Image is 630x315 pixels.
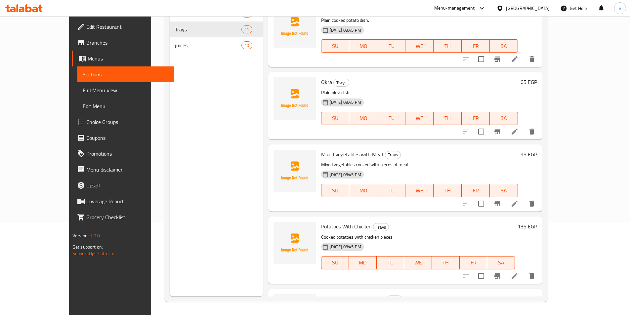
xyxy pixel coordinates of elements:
[273,150,316,192] img: Mixed Vegetables with Meat
[321,233,515,241] p: Cooked potatoes with chicken pieces.
[377,39,405,53] button: TU
[464,113,487,123] span: FR
[321,294,385,304] span: Lemon + Zarda Tea + Kunafa
[434,184,462,197] button: TH
[86,213,169,221] span: Grocery Checklist
[352,258,374,267] span: MO
[86,150,169,158] span: Promotions
[524,196,540,212] button: delete
[524,268,540,284] button: delete
[405,184,434,197] button: WE
[492,186,515,195] span: SA
[474,197,488,211] span: Select to update
[327,27,364,33] span: [DATE] 08:45 PM
[377,184,405,197] button: TU
[489,51,505,67] button: Branch-specific-item
[321,184,350,197] button: SU
[490,184,518,197] button: SA
[434,112,462,125] button: TH
[474,269,488,283] span: Select to update
[83,102,169,110] span: Edit Menu
[506,5,550,12] div: [GEOGRAPHIC_DATA]
[324,186,347,195] span: SU
[352,186,375,195] span: MO
[321,16,518,24] p: Plain cooked potato dish.
[170,3,263,56] nav: Menu sections
[72,231,89,240] span: Version:
[435,258,457,267] span: TH
[273,5,316,48] img: Potatoes
[334,79,349,87] span: Trays
[241,25,252,33] div: items
[511,55,519,63] a: Edit menu item
[385,151,400,159] span: Trays
[86,181,169,189] span: Upsell
[86,39,169,47] span: Branches
[349,256,377,269] button: MO
[521,77,537,87] h6: 65 EGP
[489,124,505,139] button: Branch-specific-item
[462,184,490,197] button: FR
[380,186,403,195] span: TU
[464,186,487,195] span: FR
[321,221,372,231] span: Potatoes With Chicken
[511,128,519,136] a: Edit menu item
[86,134,169,142] span: Coupons
[333,79,349,87] div: Trays
[474,52,488,66] span: Select to update
[380,113,403,123] span: TU
[72,35,174,51] a: Branches
[88,55,169,62] span: Menus
[72,146,174,162] a: Promotions
[408,41,431,51] span: WE
[90,231,100,240] span: 1.0.0
[387,295,402,303] span: Trays
[324,113,347,123] span: SU
[404,256,432,269] button: WE
[490,112,518,125] button: SA
[462,39,490,53] button: FR
[462,258,485,267] span: FR
[432,256,460,269] button: TH
[72,177,174,193] a: Upsell
[511,200,519,208] a: Edit menu item
[492,113,515,123] span: SA
[170,37,263,53] div: juices10
[72,162,174,177] a: Menu disclaimer
[327,244,364,250] span: [DATE] 08:45 PM
[489,196,505,212] button: Branch-specific-item
[379,258,402,267] span: TU
[511,272,519,280] a: Edit menu item
[77,82,174,98] a: Full Menu View
[492,41,515,51] span: SA
[349,184,377,197] button: MO
[86,197,169,205] span: Coverage Report
[405,112,434,125] button: WE
[464,41,487,51] span: FR
[72,51,174,66] a: Menus
[408,186,431,195] span: WE
[518,222,537,231] h6: 135 EGP
[72,19,174,35] a: Edit Restaurant
[72,249,114,258] a: Support.OpsPlatform
[321,149,384,159] span: Mixed Vegetables with Meat
[86,166,169,174] span: Menu disclaimer
[321,256,349,269] button: SU
[175,41,242,49] div: juices
[321,112,350,125] button: SU
[352,41,375,51] span: MO
[349,39,377,53] button: MO
[321,77,332,87] span: Okra
[175,25,242,33] div: Trays
[242,26,252,33] span: 21
[434,39,462,53] button: TH
[460,256,487,269] button: FR
[72,243,103,251] span: Get support on:
[490,39,518,53] button: SA
[86,118,169,126] span: Choice Groups
[405,39,434,53] button: WE
[321,39,350,53] button: SU
[324,41,347,51] span: SU
[242,42,252,49] span: 10
[489,268,505,284] button: Branch-specific-item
